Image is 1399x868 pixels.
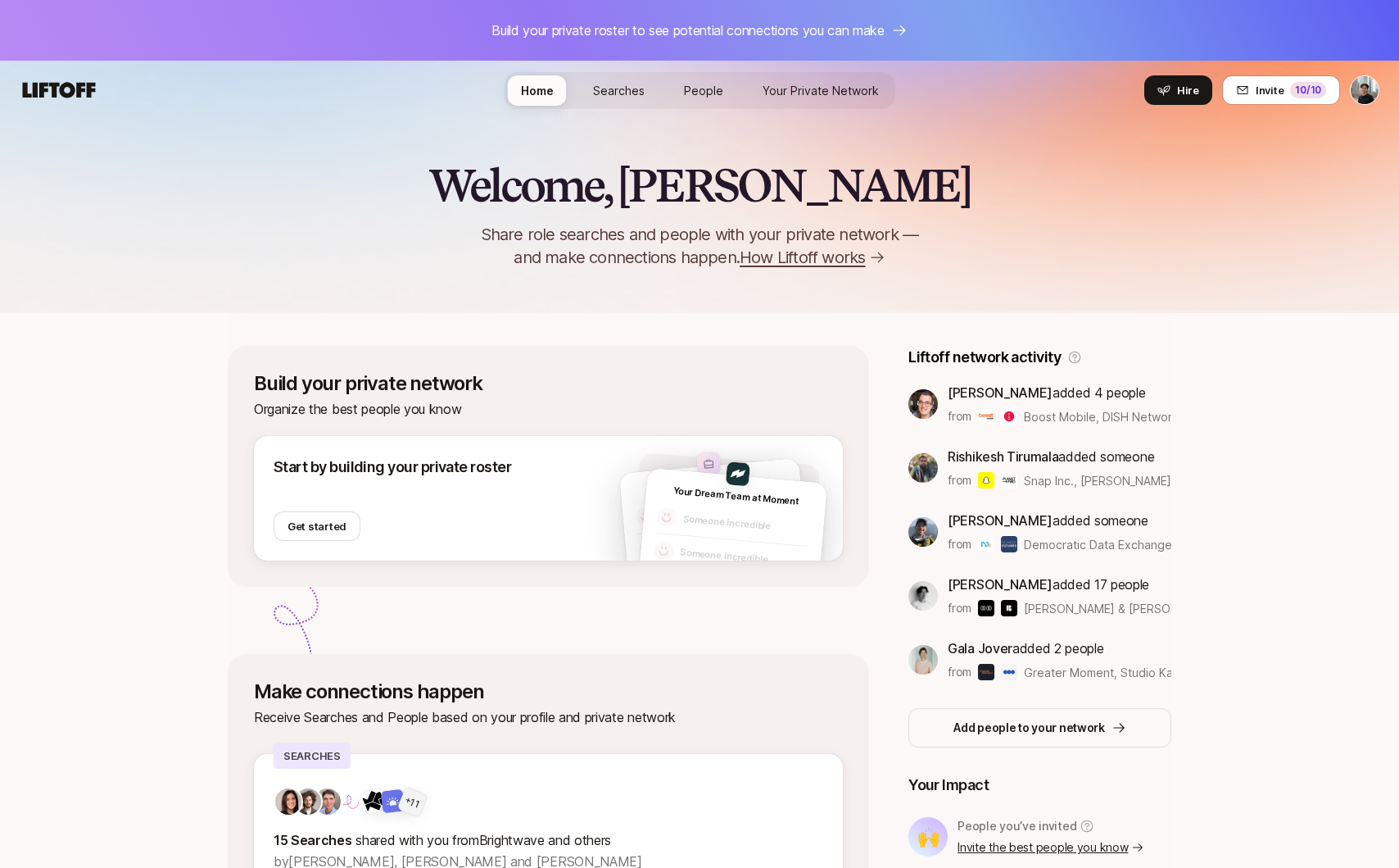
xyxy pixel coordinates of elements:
[1350,75,1379,105] button: Billy Tseng
[1001,536,1017,552] img: Schmidt Futures
[948,534,971,554] p: from
[638,539,659,561] img: default-avatar.svg
[254,680,843,703] p: Make connections happen
[402,792,422,811] div: + 11
[380,788,405,813] img: Fay
[254,707,843,728] p: Receive Searches and People based on your profile and private network
[593,84,645,98] span: Searches
[948,382,1171,403] p: added 4 people
[958,838,1144,857] p: Invite the best people you know
[978,600,994,616] img: Bakken & Bæck
[1144,75,1212,105] button: Hire
[908,389,938,419] img: c551205c_2ef0_4c80_93eb_6f7da1791649.jpg
[274,743,351,769] p: Searches
[1177,82,1199,98] span: Hire
[508,75,567,106] a: Home
[948,448,1058,465] span: Rishikesh Tirumala
[1222,75,1340,105] button: Invite10/10
[274,832,352,848] strong: 15 Searches
[275,788,301,815] img: 71d7b91d_d7cb_43b4_a7ea_a9b2f2cc6e03.jpg
[948,512,1053,529] span: [PERSON_NAME]
[978,408,994,425] img: Boost Mobile
[1351,76,1379,104] img: Billy Tseng
[978,536,994,552] img: Democratic Data Exchange
[428,161,971,210] h2: Welcome, [PERSON_NAME]
[680,545,808,571] p: Someone incredible
[1024,538,1363,552] span: Democratic Data Exchange, [PERSON_NAME] Futures & others
[1024,602,1366,616] span: [PERSON_NAME] & [PERSON_NAME], [PERSON_NAME] & others
[454,223,945,269] p: Share role searches and people with your private network — and make connections happen.
[948,640,1012,657] span: Gala Jover
[673,485,799,507] span: Your Dream Team at Moment
[978,472,994,489] img: Snap Inc.
[580,75,658,106] a: Searches
[1290,82,1326,98] div: 10 /10
[948,510,1171,531] p: added someone
[1001,472,1017,489] img: CRETU MIHAIL
[740,246,865,269] span: How Liftoff works
[908,346,1061,369] p: Liftoff network activity
[948,662,971,682] p: from
[1001,408,1017,425] img: DISH Network
[948,638,1171,659] p: added 2 people
[684,84,723,98] span: People
[1001,600,1017,616] img: Bravoure
[254,398,843,420] p: Organize the best people you know
[654,540,675,561] img: default-avatar.svg
[948,384,1053,401] span: [PERSON_NAME]
[360,786,388,815] img: Brightwave
[1024,666,1238,679] span: Greater Moment, Studio Kalok & others
[958,816,1076,836] p: People you’ve invited
[908,774,1171,797] p: Your Impact
[274,511,360,541] button: Get started
[948,576,1053,593] span: [PERSON_NAME]
[908,517,938,547] img: ACg8ocK--G9nNxj1J0ylOTD9-FFA-ppQyz1kZp_I-zlYu2xd7ZrVZZQ=s160-c
[656,507,677,528] img: default-avatar.svg
[948,574,1171,595] p: added 17 people
[749,75,892,106] a: Your Private Network
[763,84,879,98] span: Your Private Network
[682,511,811,538] p: Someone incredible
[1024,410,1228,424] span: Boost Mobile, DISH Network & others
[908,453,938,483] img: b5f6940f_6eec_4f30_b638_3695c5bdf815.jpg
[948,407,971,426] p: from
[948,598,971,618] p: from
[1001,664,1017,680] img: Studio Kalok
[696,452,721,476] img: other-company-logo.svg
[948,446,1171,467] p: added someone
[274,456,511,479] p: Start by building your private roster
[355,832,611,848] span: shared with you from Brightwave and others
[726,461,750,486] img: 5c1a82b2_b75c_40d7_8bc7_c63a5703f0bf.jfif
[1024,474,1220,488] span: Snap Inc., [PERSON_NAME] & others
[295,788,321,815] img: ACg8ocIoEleZoKxMOtRscyH5__06YKjbVRjbxnpxBYqBnoVMWgqGuqZf=s160-c
[908,645,938,675] img: ACg8ocKhcGRvChYzWN2dihFRyxedT7mU-5ndcsMXykEoNcm4V62MVdan=s160-c
[521,84,554,98] span: Home
[978,664,994,680] img: Greater Moment
[908,708,1171,748] button: Add people to your network
[948,470,971,490] p: from
[671,75,736,106] a: People
[908,581,938,611] img: ACg8ocLuO8qwHnfcMAh8zEYnM3FCe90uBYJzurk_xwVZDpcmC3j02Fm2=s160-c
[1256,82,1284,98] span: Invite
[953,718,1105,738] p: Add people to your network
[491,20,885,41] p: Build your private roster to see potential connections you can make
[254,372,843,395] p: Build your private network
[636,506,657,527] img: default-avatar.svg
[315,788,341,815] img: ACg8ocKxMBNOtkKqpyQYhhL-PCSmfIroky5yZvp1LltB7-fChGmeTS5N=s160-c
[740,246,885,269] a: How Liftoff works
[908,817,948,857] div: 🙌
